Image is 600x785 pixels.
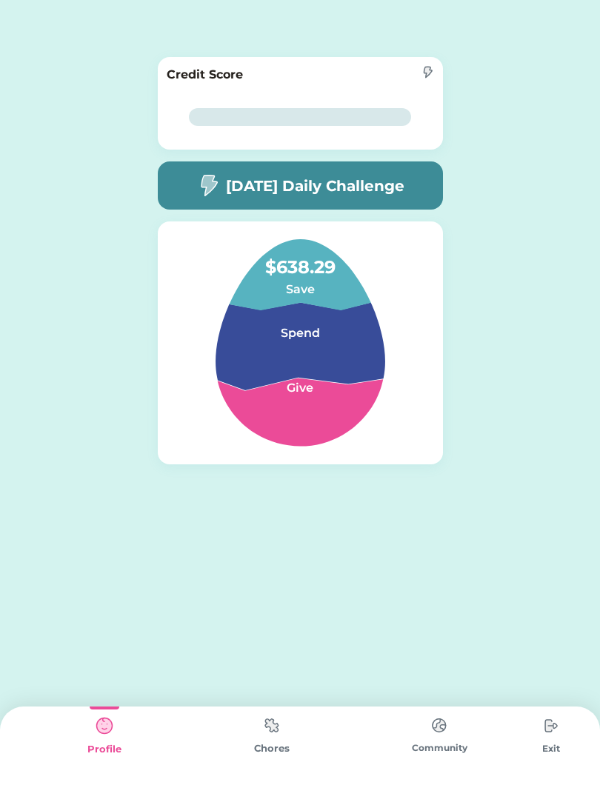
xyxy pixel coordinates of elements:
[226,281,374,298] h6: Save
[523,742,579,755] div: Exit
[196,174,220,197] img: image-flash-1--flash-power-connect-charge-electricity-lightning.svg
[90,711,119,741] img: type%3Dkids%2C%20state%3Dselected.svg
[21,742,188,757] div: Profile
[167,66,243,84] h6: Credit Score
[226,379,374,397] h6: Give
[257,711,287,740] img: type%3Dchores%2C%20state%3Ddefault.svg
[356,741,523,755] div: Community
[424,711,454,740] img: type%3Dchores%2C%20state%3Ddefault.svg
[421,66,433,78] img: image-flash-1--flash-power-connect-charge-electricity-lightning.svg
[226,175,404,197] h5: [DATE] Daily Challenge
[383,93,431,141] img: yH5BAEAAAAALAAAAAABAAEAAAIBRAA7
[180,239,421,447] img: Group%201.svg
[226,239,374,281] h4: $638.29
[536,711,566,741] img: type%3Dchores%2C%20state%3Ddefault.svg
[188,741,356,756] div: Chores
[226,324,374,342] h6: Spend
